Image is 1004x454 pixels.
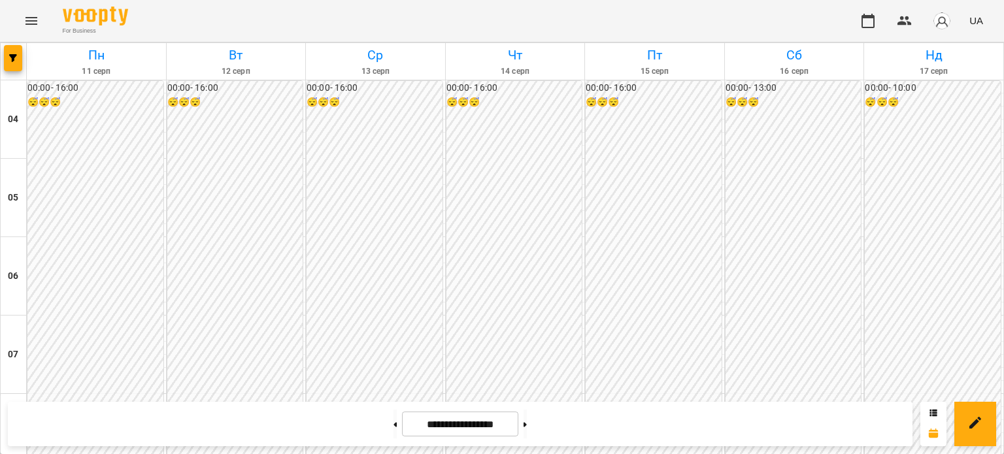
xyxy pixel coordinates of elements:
h6: 05 [8,191,18,205]
h6: 😴😴😴 [167,95,303,110]
h6: Нд [866,45,1001,65]
h6: Пт [587,45,722,65]
h6: 00:00 - 16:00 [446,81,582,95]
h6: Ср [308,45,443,65]
button: Menu [16,5,47,37]
h6: Вт [169,45,304,65]
button: UA [964,8,988,33]
h6: 😴😴😴 [307,95,443,110]
h6: 14 серп [448,65,583,78]
h6: Сб [727,45,862,65]
span: UA [969,14,983,27]
h6: 15 серп [587,65,722,78]
h6: 04 [8,112,18,127]
img: Voopty Logo [63,7,128,25]
h6: 😴😴😴 [27,95,163,110]
h6: 00:00 - 16:00 [307,81,443,95]
img: avatar_s.png [933,12,951,30]
h6: Чт [448,45,583,65]
h6: 16 серп [727,65,862,78]
h6: 😴😴😴 [726,95,862,110]
h6: 00:00 - 16:00 [586,81,722,95]
h6: 😴😴😴 [446,95,582,110]
h6: 07 [8,348,18,362]
h6: 00:00 - 13:00 [726,81,862,95]
h6: 00:00 - 16:00 [27,81,163,95]
h6: 13 серп [308,65,443,78]
h6: Пн [29,45,164,65]
span: For Business [63,27,128,35]
h6: 12 серп [169,65,304,78]
h6: 00:00 - 10:00 [865,81,1001,95]
h6: 06 [8,269,18,284]
h6: 00:00 - 16:00 [167,81,303,95]
h6: 😴😴😴 [865,95,1001,110]
h6: 17 серп [866,65,1001,78]
h6: 11 серп [29,65,164,78]
h6: 😴😴😴 [586,95,722,110]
